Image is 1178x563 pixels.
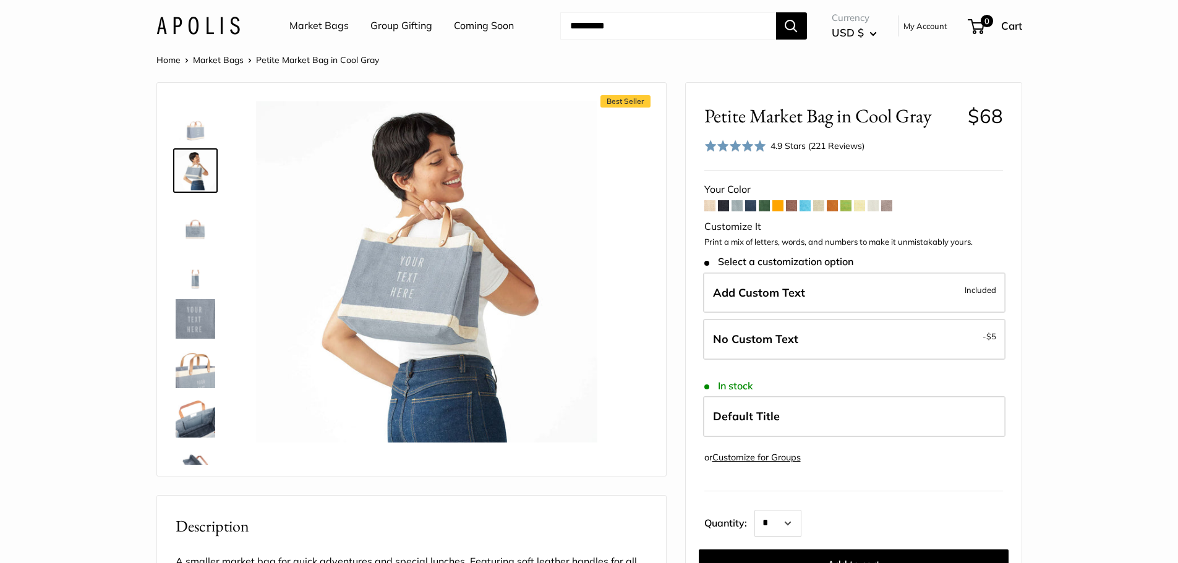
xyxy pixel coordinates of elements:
[173,198,218,242] a: Petite Market Bag in Cool Gray
[176,349,215,388] img: Petite Market Bag in Cool Gray
[704,449,801,466] div: or
[704,380,753,392] span: In stock
[176,447,215,487] img: Petite Market Bag in Cool Gray
[256,101,597,442] img: Petite Market Bag in Cool Gray
[703,273,1005,313] label: Add Custom Text
[969,16,1022,36] a: 0 Cart
[776,12,807,40] button: Search
[832,26,864,39] span: USD $
[173,396,218,440] a: Petite Market Bag in Cool Gray
[713,332,798,346] span: No Custom Text
[289,17,349,35] a: Market Bags
[600,95,651,108] span: Best Seller
[704,218,1003,236] div: Customize It
[968,104,1003,128] span: $68
[173,346,218,391] a: Petite Market Bag in Cool Gray
[176,151,215,190] img: Petite Market Bag in Cool Gray
[965,282,996,297] span: Included
[256,54,379,66] span: Petite Market Bag in Cool Gray
[712,452,801,463] a: Customize for Groups
[770,139,864,153] div: 4.9 Stars (221 Reviews)
[454,17,514,35] a: Coming Soon
[176,398,215,438] img: Petite Market Bag in Cool Gray
[704,506,754,537] label: Quantity:
[173,99,218,143] a: Petite Market Bag in Cool Gray
[704,236,1003,248] p: Print a mix of letters, words, and numbers to make it unmistakably yours.
[1001,19,1022,32] span: Cart
[176,299,215,339] img: Petite Market Bag in Cool Gray
[704,180,1003,199] div: Your Color
[704,256,853,268] span: Select a customization option
[832,23,877,43] button: USD $
[703,319,1005,360] label: Leave Blank
[173,148,218,193] a: Petite Market Bag in Cool Gray
[704,137,865,155] div: 4.9 Stars (221 Reviews)
[176,514,647,538] h2: Description
[983,329,996,344] span: -
[703,396,1005,437] label: Default Title
[704,104,958,127] span: Petite Market Bag in Cool Gray
[986,331,996,341] span: $5
[193,54,244,66] a: Market Bags
[370,17,432,35] a: Group Gifting
[156,52,379,68] nav: Breadcrumb
[903,19,947,33] a: My Account
[176,101,215,141] img: Petite Market Bag in Cool Gray
[173,445,218,489] a: Petite Market Bag in Cool Gray
[713,409,780,423] span: Default Title
[713,286,805,300] span: Add Custom Text
[176,200,215,240] img: Petite Market Bag in Cool Gray
[156,54,181,66] a: Home
[156,17,240,35] img: Apolis
[173,247,218,292] a: Petite Market Bag in Cool Gray
[832,9,877,27] span: Currency
[176,250,215,289] img: Petite Market Bag in Cool Gray
[560,12,776,40] input: Search...
[980,15,992,27] span: 0
[173,297,218,341] a: Petite Market Bag in Cool Gray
